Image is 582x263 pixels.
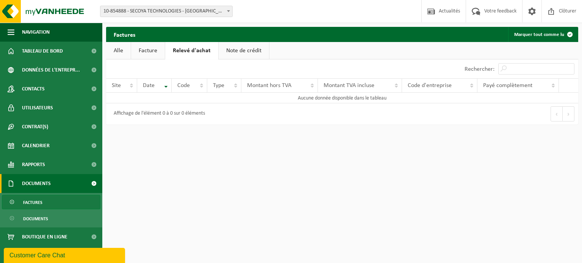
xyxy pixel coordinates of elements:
[22,42,63,61] span: Tableau de bord
[100,6,232,17] span: 10-854888 - SECOYA TECHNOLOGIES - LOUVAIN-LA-NEUVE
[22,227,67,246] span: Boutique en ligne
[106,27,143,42] h2: Factures
[22,117,48,136] span: Contrat(s)
[177,82,190,89] span: Code
[106,42,131,59] a: Alle
[22,23,50,42] span: Navigation
[22,79,45,98] span: Contacts
[465,66,494,72] label: Rechercher:
[131,42,165,59] a: Facture
[22,98,53,117] span: Utilisateurs
[100,6,233,17] span: 10-854888 - SECOYA TECHNOLOGIES - LOUVAIN-LA-NEUVE
[143,82,155,89] span: Date
[563,106,574,121] button: Next
[4,246,127,263] iframe: chat widget
[2,195,100,209] a: Factures
[324,82,374,89] span: Montant TVA incluse
[213,82,224,89] span: Type
[483,82,532,89] span: Payé complètement
[551,106,563,121] button: Previous
[408,82,452,89] span: Code d'entreprise
[23,195,42,210] span: Factures
[2,211,100,226] a: Documents
[219,42,269,59] a: Note de crédit
[112,82,121,89] span: Site
[247,82,291,89] span: Montant hors TVA
[508,27,577,42] button: Marquer tout comme lu
[22,174,51,193] span: Documents
[165,42,218,59] a: Relevé d'achat
[22,136,50,155] span: Calendrier
[22,61,80,79] span: Données de l'entrepr...
[23,212,48,226] span: Documents
[22,155,45,174] span: Rapports
[110,107,205,121] div: Affichage de l'élément 0 à 0 sur 0 éléments
[106,93,578,103] td: Aucune donnée disponible dans le tableau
